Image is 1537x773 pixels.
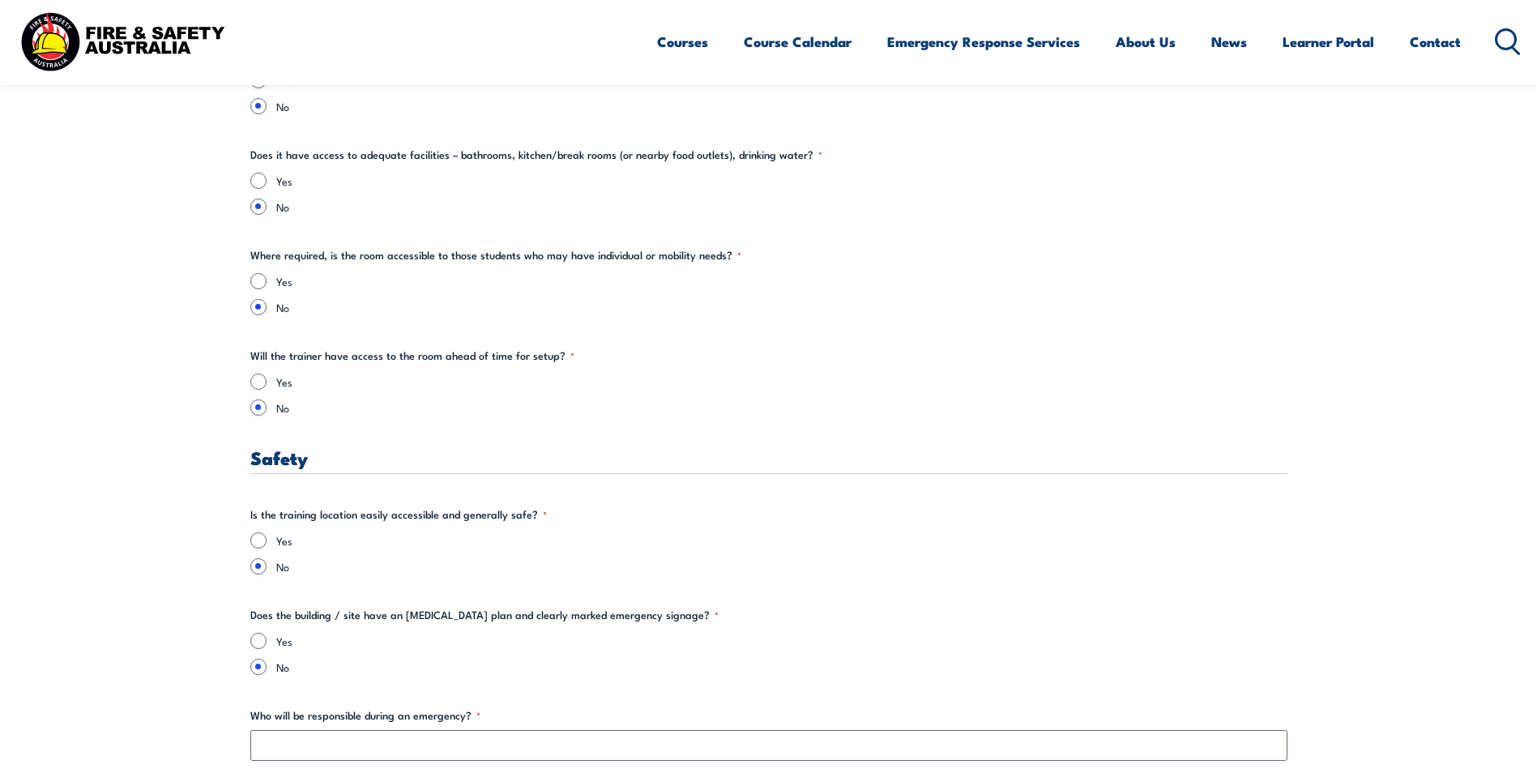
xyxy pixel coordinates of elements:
[250,348,574,364] legend: Will the trainer have access to the room ahead of time for setup?
[250,707,1287,724] label: Who will be responsible during an emergency?
[657,20,708,63] a: Courses
[250,448,1287,467] h3: Safety
[276,659,1287,675] label: No
[250,247,741,263] legend: Where required, is the room accessible to those students who may have individual or mobility needs?
[744,20,852,63] a: Course Calendar
[887,20,1080,63] a: Emergency Response Services
[250,607,719,623] legend: Does the building / site have an [MEDICAL_DATA] plan and clearly marked emergency signage?
[276,173,1287,189] label: Yes
[276,558,1287,574] label: No
[276,273,1287,289] label: Yes
[276,199,1287,215] label: No
[250,506,547,523] legend: Is the training location easily accessible and generally safe?
[1211,20,1247,63] a: News
[1283,20,1374,63] a: Learner Portal
[276,399,1287,416] label: No
[1410,20,1461,63] a: Contact
[276,633,1287,649] label: Yes
[1116,20,1176,63] a: About Us
[250,147,822,163] legend: Does it have access to adequate facilities – bathrooms, kitchen/break rooms (or nearby food outle...
[276,532,1287,549] label: Yes
[276,374,1287,390] label: Yes
[276,299,1287,315] label: No
[276,98,1287,114] label: No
